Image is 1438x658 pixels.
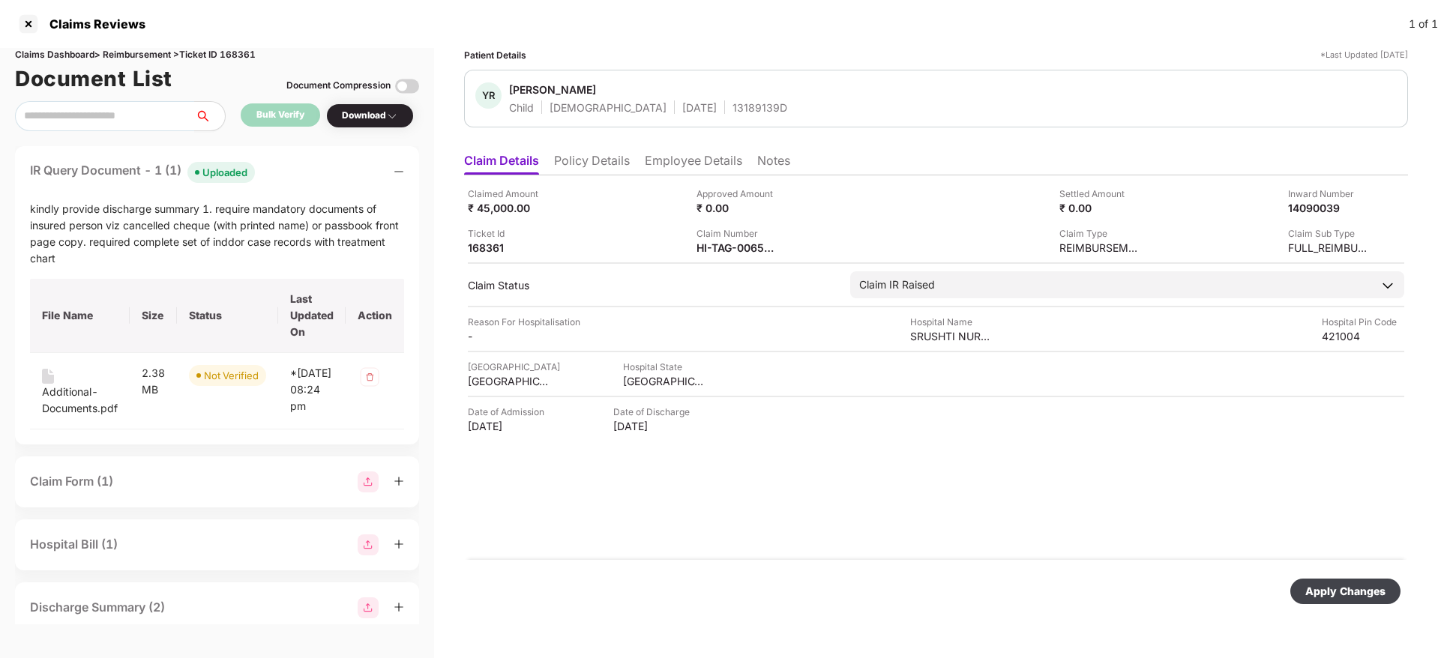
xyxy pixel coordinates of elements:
[286,79,391,93] div: Document Compression
[613,419,696,433] div: [DATE]
[1320,48,1408,62] div: *Last Updated [DATE]
[395,74,419,98] img: svg+xml;base64,PHN2ZyBpZD0iVG9nZ2xlLTMyeDMyIiB4bWxucz0iaHR0cDovL3d3dy53My5vcmcvMjAwMC9zdmciIHdpZH...
[468,374,550,388] div: [GEOGRAPHIC_DATA]
[278,279,346,353] th: Last Updated On
[358,471,379,492] img: svg+xml;base64,PHN2ZyBpZD0iR3JvdXBfMjg4MTMiIGRhdGEtbmFtZT0iR3JvdXAgMjg4MTMiIHhtbG5zPSJodHRwOi8vd3...
[509,82,596,97] div: [PERSON_NAME]
[697,187,779,201] div: Approved Amount
[290,365,334,414] div: *[DATE] 08:24 pm
[1322,329,1404,343] div: 421004
[1288,201,1371,215] div: 14090039
[1380,278,1395,293] img: downArrowIcon
[550,100,667,115] div: [DEMOGRAPHIC_DATA]
[468,315,580,329] div: Reason For Hospitalisation
[732,100,787,115] div: 13189139D
[394,539,404,549] span: plus
[613,405,696,419] div: Date of Discharge
[1288,226,1371,241] div: Claim Sub Type
[1288,187,1371,201] div: Inward Number
[468,278,835,292] div: Claim Status
[475,82,502,109] div: YR
[386,110,398,122] img: svg+xml;base64,PHN2ZyBpZD0iRHJvcGRvd24tMzJ4MzIiIHhtbG5zPSJodHRwOi8vd3d3LnczLm9yZy8yMDAwL3N2ZyIgd2...
[342,109,398,123] div: Download
[623,360,706,374] div: Hospital State
[130,279,177,353] th: Size
[1305,583,1386,600] div: Apply Changes
[1059,226,1142,241] div: Claim Type
[15,48,419,62] div: Claims Dashboard > Reimbursement > Ticket ID 168361
[1322,315,1404,329] div: Hospital Pin Code
[30,472,113,491] div: Claim Form (1)
[468,241,550,255] div: 168361
[42,384,118,417] div: Additional-Documents.pdf
[202,165,247,180] div: Uploaded
[30,201,404,267] div: kindly provide discharge summary 1. require mandatory documents of insured person viz cancelled c...
[1059,241,1142,255] div: REIMBURSEMENT
[1059,187,1142,201] div: Settled Amount
[468,329,550,343] div: -
[358,597,379,618] img: svg+xml;base64,PHN2ZyBpZD0iR3JvdXBfMjg4MTMiIGRhdGEtbmFtZT0iR3JvdXAgMjg4MTMiIHhtbG5zPSJodHRwOi8vd3...
[468,201,550,215] div: ₹ 45,000.00
[358,365,382,389] img: svg+xml;base64,PHN2ZyB4bWxucz0iaHR0cDovL3d3dy53My5vcmcvMjAwMC9zdmciIHdpZHRoPSIzMiIgaGVpZ2h0PSIzMi...
[30,279,130,353] th: File Name
[358,534,379,555] img: svg+xml;base64,PHN2ZyBpZD0iR3JvdXBfMjg4MTMiIGRhdGEtbmFtZT0iR3JvdXAgMjg4MTMiIHhtbG5zPSJodHRwOi8vd3...
[30,161,255,183] div: IR Query Document - 1 (1)
[1409,16,1438,32] div: 1 of 1
[468,187,550,201] div: Claimed Amount
[30,598,165,617] div: Discharge Summary (2)
[194,110,225,122] span: search
[757,153,790,175] li: Notes
[40,16,145,31] div: Claims Reviews
[697,201,779,215] div: ₹ 0.00
[509,100,534,115] div: Child
[468,419,550,433] div: [DATE]
[204,368,259,383] div: Not Verified
[142,365,165,398] div: 2.38 MB
[42,369,54,384] img: svg+xml;base64,PHN2ZyB4bWxucz0iaHR0cDovL3d3dy53My5vcmcvMjAwMC9zdmciIHdpZHRoPSIxNiIgaGVpZ2h0PSIyMC...
[910,315,993,329] div: Hospital Name
[394,602,404,612] span: plus
[256,108,304,122] div: Bulk Verify
[697,241,779,255] div: HI-TAG-006580180(0)
[464,153,539,175] li: Claim Details
[394,476,404,486] span: plus
[346,279,404,353] th: Action
[910,329,993,343] div: SRUSHTI NURSING HOME
[645,153,742,175] li: Employee Details
[623,374,706,388] div: [GEOGRAPHIC_DATA]
[15,62,172,95] h1: Document List
[177,279,278,353] th: Status
[194,101,226,131] button: search
[1288,241,1371,255] div: FULL_REIMBURSEMENT
[859,277,935,293] div: Claim IR Raised
[394,166,404,177] span: minus
[30,535,118,554] div: Hospital Bill (1)
[468,360,560,374] div: [GEOGRAPHIC_DATA]
[682,100,717,115] div: [DATE]
[697,226,779,241] div: Claim Number
[468,405,550,419] div: Date of Admission
[464,48,526,62] div: Patient Details
[468,226,550,241] div: Ticket Id
[554,153,630,175] li: Policy Details
[1059,201,1142,215] div: ₹ 0.00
